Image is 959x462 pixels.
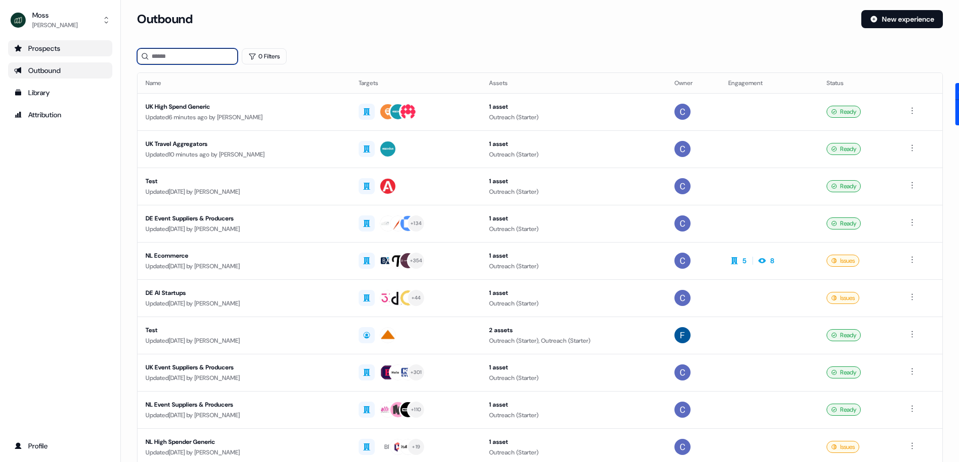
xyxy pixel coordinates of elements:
[146,213,342,223] div: DE Event Suppliers & Producers
[411,405,421,414] div: + 110
[384,442,391,452] div: BR
[14,441,106,451] div: Profile
[489,298,658,309] div: Outreach (Starter)
[146,410,342,420] div: Updated [DATE] by [PERSON_NAME]
[146,149,342,160] div: Updated 10 minutes ago by [PERSON_NAME]
[146,373,342,383] div: Updated [DATE] by [PERSON_NAME]
[861,10,943,28] button: New experience
[770,256,774,266] div: 8
[827,255,859,267] div: Issues
[742,256,746,266] div: 5
[489,251,658,261] div: 1 asset
[489,400,658,410] div: 1 asset
[489,336,658,346] div: Outreach (Starter), Outreach (Starter)
[146,298,342,309] div: Updated [DATE] by [PERSON_NAME]
[146,261,342,271] div: Updated [DATE] by [PERSON_NAME]
[674,215,691,232] img: Catherine
[14,43,106,53] div: Prospects
[674,141,691,157] img: Catherine
[146,176,342,186] div: Test
[489,112,658,122] div: Outreach (Starter)
[489,288,658,298] div: 1 asset
[489,373,658,383] div: Outreach (Starter)
[146,325,342,335] div: Test
[146,112,342,122] div: Updated 6 minutes ago by [PERSON_NAME]
[489,139,658,149] div: 1 asset
[674,364,691,380] img: Catherine
[674,178,691,194] img: Catherine
[242,48,287,64] button: 0 Filters
[14,110,106,120] div: Attribution
[32,20,78,30] div: [PERSON_NAME]
[674,290,691,306] img: Catherine
[351,73,481,93] th: Targets
[146,400,342,410] div: NL Event Suppliers & Producers
[489,447,658,457] div: Outreach (Starter)
[827,292,859,304] div: Issues
[8,107,112,123] a: Go to attribution
[674,402,691,418] img: Catherine
[410,219,422,228] div: + 134
[489,176,658,186] div: 1 asset
[827,217,861,229] div: Ready
[146,139,342,149] div: UK Travel Aggregators
[8,8,112,32] button: Moss[PERSON_NAME]
[489,102,658,112] div: 1 asset
[146,336,342,346] div: Updated [DATE] by [PERSON_NAME]
[146,102,342,112] div: UK High Spend Generic
[410,368,422,377] div: + 301
[674,253,691,269] img: Catherine
[827,106,861,118] div: Ready
[146,362,342,372] div: UK Event Suppliers & Producers
[412,442,420,451] div: + 19
[146,251,342,261] div: NL Ecommerce
[720,73,818,93] th: Engagement
[489,362,658,372] div: 1 asset
[146,437,342,447] div: NL High Spender Generic
[489,187,658,197] div: Outreach (Starter)
[818,73,898,93] th: Status
[674,327,691,343] img: Felicity
[146,187,342,197] div: Updated [DATE] by [PERSON_NAME]
[489,437,658,447] div: 1 asset
[827,366,861,378] div: Ready
[827,404,861,416] div: Ready
[32,10,78,20] div: Moss
[146,447,342,457] div: Updated [DATE] by [PERSON_NAME]
[674,439,691,455] img: Catherine
[412,293,421,302] div: + 44
[827,329,861,341] div: Ready
[8,40,112,56] a: Go to prospects
[489,325,658,335] div: 2 assets
[146,224,342,234] div: Updated [DATE] by [PERSON_NAME]
[666,73,720,93] th: Owner
[14,65,106,75] div: Outbound
[827,180,861,192] div: Ready
[489,224,658,234] div: Outreach (Starter)
[8,85,112,101] a: Go to templates
[8,438,112,454] a: Go to profile
[827,441,859,453] div: Issues
[489,149,658,160] div: Outreach (Starter)
[146,288,342,298] div: DE AI Startups
[489,213,658,223] div: 1 asset
[827,143,861,155] div: Ready
[481,73,666,93] th: Assets
[489,410,658,420] div: Outreach (Starter)
[410,256,423,265] div: + 354
[489,261,658,271] div: Outreach (Starter)
[137,12,192,27] h3: Outbound
[674,104,691,120] img: Catherine
[138,73,351,93] th: Name
[14,88,106,98] div: Library
[8,62,112,79] a: Go to outbound experience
